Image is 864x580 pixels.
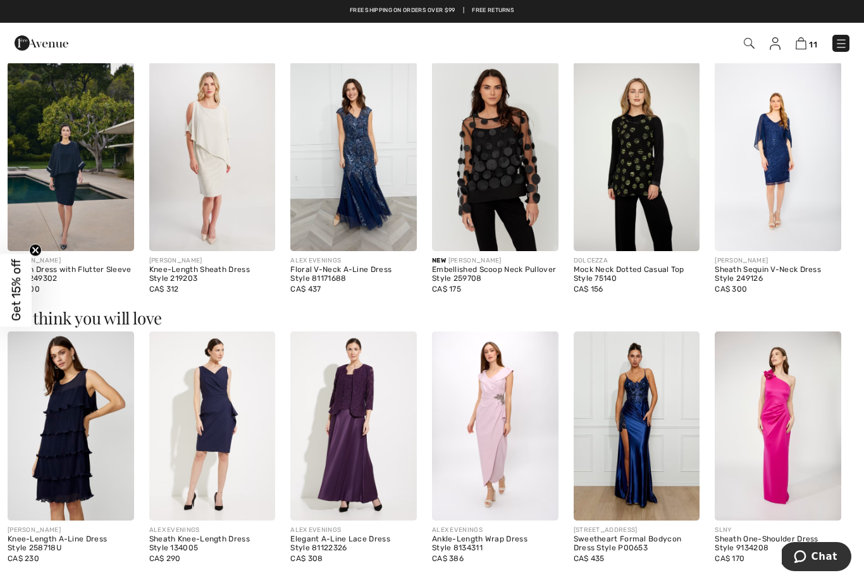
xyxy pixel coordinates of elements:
div: [PERSON_NAME] [149,256,276,266]
img: Sheath Sequin V-Neck Dress Style 249126 [715,62,841,251]
img: Knee-Length A-Line Dress Style 258718U [8,331,134,521]
div: Sheath Sequin V-Neck Dress Style 249126 [715,266,841,283]
span: CA$ 156 [574,285,603,293]
div: ALEX EVENINGS [432,526,559,535]
button: Close teaser [29,244,42,256]
span: CA$ 435 [574,554,605,563]
img: Mock Neck Dotted Casual Top Style 75140 [574,62,700,251]
div: Mock Neck Dotted Casual Top Style 75140 [574,266,700,283]
span: New [432,257,446,264]
div: [PERSON_NAME] [432,256,559,266]
img: Sheath One-Shoulder Dress Style 9134208 [715,331,841,521]
div: ALEX EVENINGS [149,526,276,535]
span: CA$ 386 [432,554,464,563]
span: CA$ 312 [149,285,179,293]
span: Get 15% off [9,259,23,321]
a: 11 [796,35,817,51]
img: Embellished Scoop Neck Pullover Style 259708 [432,62,559,251]
img: Menu [835,37,848,50]
span: CA$ 170 [715,554,744,563]
div: SLNY [715,526,841,535]
div: [STREET_ADDRESS] [574,526,700,535]
div: [PERSON_NAME] [8,526,134,535]
div: Floral V-Neck A-Line Dress Style 81171688 [290,266,417,283]
span: CA$ 175 [432,285,461,293]
span: CA$ 308 [290,554,323,563]
img: Search [744,38,755,49]
div: Sheath Knee-Length Dress Style 134005 [149,535,276,553]
span: CA$ 290 [149,554,181,563]
div: DOLCEZZA [574,256,700,266]
a: Free Returns [472,6,514,15]
div: Sheath Dress with Flutter Sleeve Style 249302 [8,266,134,283]
a: Free shipping on orders over $99 [350,6,455,15]
img: My Info [770,37,781,50]
img: Sheath Dress with Flutter Sleeve Style 249302 [8,62,134,251]
img: Shopping Bag [796,37,806,49]
div: ALEX EVENINGS [290,256,417,266]
div: Sweetheart Formal Bodycon Dress Style P00653 [574,535,700,553]
img: Sheath Knee-Length Dress Style 134005 [149,331,276,521]
div: [PERSON_NAME] [715,256,841,266]
span: 11 [809,40,817,49]
img: Sweetheart Formal Bodycon Dress Style P00653 [574,331,700,521]
img: 1ère Avenue [15,30,68,56]
img: Knee-Length Sheath Dress Style 219203 [149,62,276,251]
img: Elegant A-Line Lace Dress Style 81122326 [290,331,417,521]
img: Floral V-Neck A-Line Dress Style 81171688 [290,62,417,251]
div: Embellished Scoop Neck Pullover Style 259708 [432,266,559,283]
div: [PERSON_NAME] [8,256,134,266]
h3: We think you will love [8,310,856,326]
a: 1ère Avenue [15,36,68,48]
div: Knee-Length Sheath Dress Style 219203 [149,266,276,283]
span: CA$ 300 [715,285,747,293]
span: CA$ 437 [290,285,321,293]
div: Elegant A-Line Lace Dress Style 81122326 [290,535,417,553]
div: Knee-Length A-Line Dress Style 258718U [8,535,134,553]
div: ALEX EVENINGS [290,526,417,535]
span: CA$ 230 [8,554,39,563]
img: Ankle-Length Wrap Dress Style 8134311 [432,331,559,521]
div: Sheath One-Shoulder Dress Style 9134208 [715,535,841,553]
span: | [463,6,464,15]
div: Ankle-Length Wrap Dress Style 8134311 [432,535,559,553]
iframe: Opens a widget where you can chat to one of our agents [782,542,851,574]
